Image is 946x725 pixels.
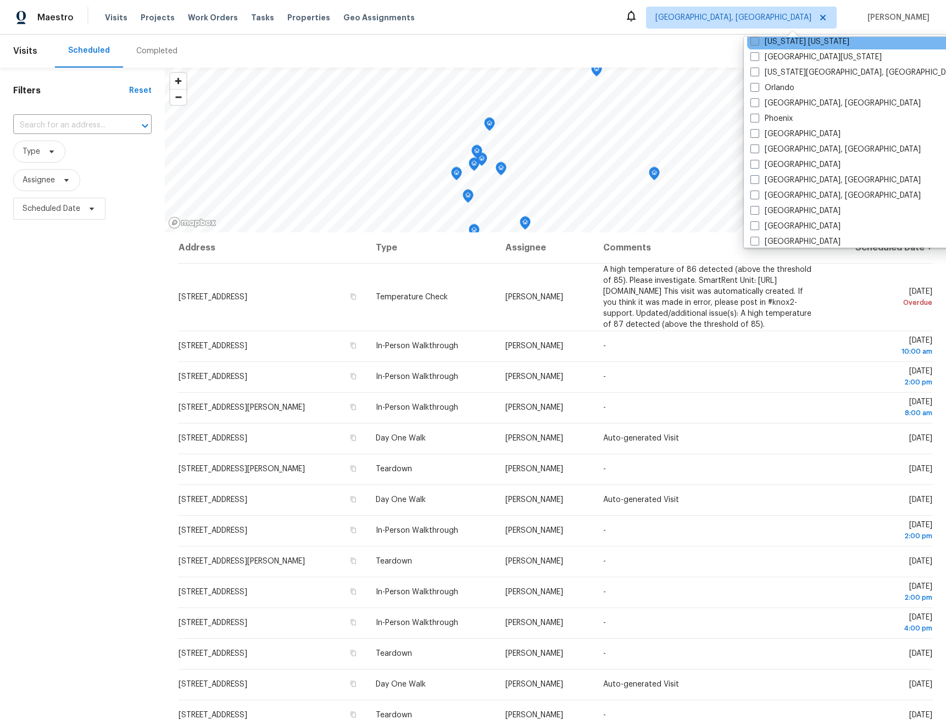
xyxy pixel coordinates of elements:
div: Map marker [496,162,507,179]
span: Teardown [376,650,412,657]
span: In-Person Walkthrough [376,342,458,350]
button: Copy Address [348,371,358,381]
span: Assignee [23,175,55,186]
span: Zoom out [170,90,186,105]
button: Zoom out [170,89,186,105]
span: [DATE] [909,650,932,657]
span: [STREET_ADDRESS] [179,527,247,534]
span: [DATE] [830,337,932,357]
span: [PERSON_NAME] [505,404,563,411]
span: [DATE] [909,496,932,504]
div: Map marker [591,63,602,80]
span: [STREET_ADDRESS] [179,496,247,504]
canvas: Map [165,68,946,232]
span: [STREET_ADDRESS] [179,342,247,350]
span: In-Person Walkthrough [376,588,458,596]
span: - [603,465,606,473]
label: [US_STATE] [US_STATE] [750,36,849,47]
label: [GEOGRAPHIC_DATA], [GEOGRAPHIC_DATA] [750,175,921,186]
label: [GEOGRAPHIC_DATA] [750,205,841,216]
div: Map marker [469,158,480,175]
span: - [603,373,606,381]
span: [DATE] [830,583,932,603]
div: Map marker [451,167,462,184]
th: Assignee [497,232,594,263]
span: [PERSON_NAME] [505,373,563,381]
span: [DATE] [830,614,932,634]
span: Work Orders [188,12,238,23]
span: In-Person Walkthrough [376,373,458,381]
span: - [603,557,606,565]
span: - [603,711,606,719]
button: Copy Address [348,464,358,473]
span: [DATE] [830,288,932,308]
div: Scheduled [68,45,110,56]
span: Visits [105,12,127,23]
span: Auto-generated Visit [603,681,679,688]
div: Map marker [469,224,480,241]
button: Copy Address [348,494,358,504]
span: Day One Walk [376,681,426,688]
div: 2:00 pm [830,592,932,603]
span: [DATE] [909,465,932,473]
button: Copy Address [348,556,358,566]
div: 2:00 pm [830,531,932,542]
span: [STREET_ADDRESS] [179,293,247,301]
th: Type [367,232,497,263]
div: 8:00 am [830,408,932,419]
button: Copy Address [348,587,358,596]
div: Map marker [463,189,474,207]
div: 2:00 pm [830,377,932,388]
span: Auto-generated Visit [603,496,679,504]
span: Geo Assignments [343,12,415,23]
span: [PERSON_NAME] [505,342,563,350]
label: Orlando [750,82,794,93]
span: Scheduled Date [23,203,80,214]
span: [DATE] [830,398,932,419]
span: [DATE] [909,434,932,442]
span: Teardown [376,465,412,473]
button: Copy Address [348,341,358,350]
span: [GEOGRAPHIC_DATA], [GEOGRAPHIC_DATA] [655,12,811,23]
span: - [603,650,606,657]
span: Teardown [376,711,412,719]
span: Projects [141,12,175,23]
span: - [603,619,606,627]
button: Copy Address [348,402,358,412]
span: In-Person Walkthrough [376,527,458,534]
div: 4:00 pm [830,623,932,634]
span: [PERSON_NAME] [505,711,563,719]
button: Zoom in [170,73,186,89]
button: Copy Address [348,292,358,302]
div: Map marker [484,118,495,135]
span: [PERSON_NAME] [863,12,930,23]
div: Map marker [471,145,482,162]
button: Copy Address [348,433,358,443]
span: [PERSON_NAME] [505,681,563,688]
span: [PERSON_NAME] [505,293,563,301]
span: [PERSON_NAME] [505,650,563,657]
div: Map marker [649,167,660,184]
label: [GEOGRAPHIC_DATA] [750,129,841,140]
span: Day One Walk [376,496,426,504]
span: In-Person Walkthrough [376,404,458,411]
span: Day One Walk [376,434,426,442]
button: Copy Address [348,525,358,535]
span: [DATE] [909,681,932,688]
span: Auto-generated Visit [603,434,679,442]
span: - [603,342,606,350]
label: [GEOGRAPHIC_DATA] [750,236,841,247]
span: [PERSON_NAME] [505,496,563,504]
span: - [603,588,606,596]
span: [STREET_ADDRESS] [179,650,247,657]
span: [DATE] [909,711,932,719]
span: Teardown [376,557,412,565]
div: 10:00 am [830,346,932,357]
span: [PERSON_NAME] [505,619,563,627]
span: Tasks [251,14,274,21]
th: Comments [594,232,821,263]
div: Map marker [520,216,531,233]
h1: Filters [13,85,129,96]
label: [GEOGRAPHIC_DATA] [750,221,841,232]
